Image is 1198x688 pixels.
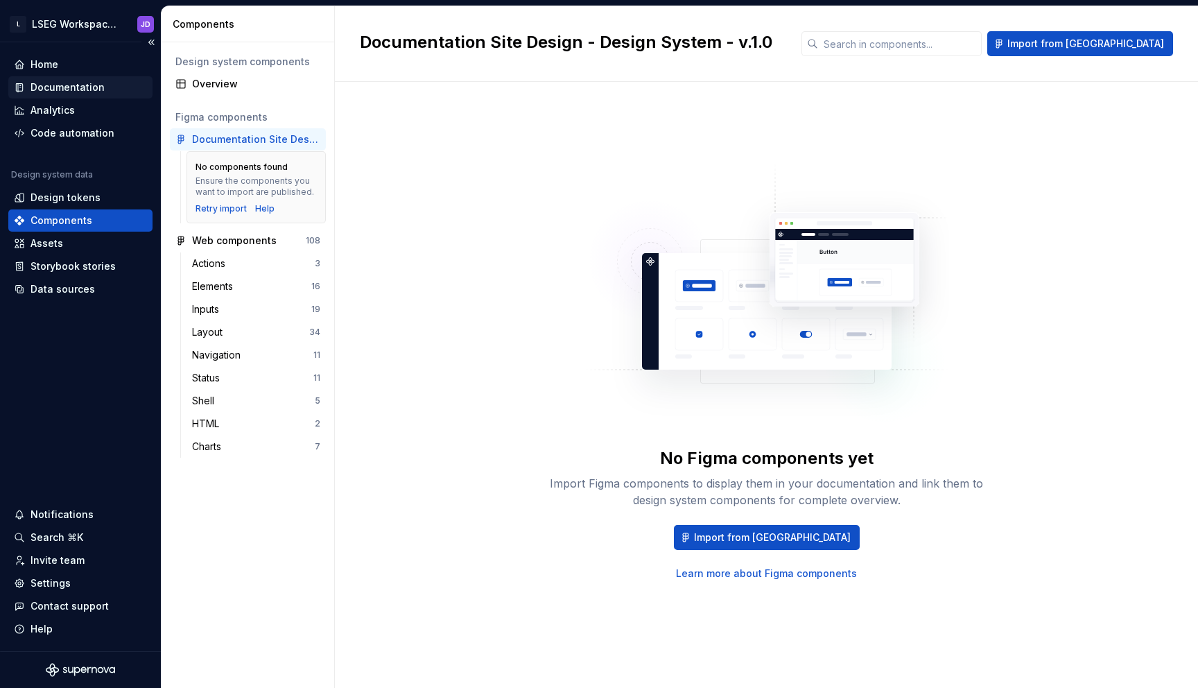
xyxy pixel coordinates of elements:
a: Actions3 [186,252,326,275]
div: Layout [192,325,228,339]
a: Design tokens [8,187,153,209]
div: 11 [313,350,320,361]
div: Status [192,371,225,385]
div: Navigation [192,348,246,362]
a: Elements16 [186,275,326,298]
div: Settings [31,576,71,590]
a: Layout34 [186,321,326,343]
div: HTML [192,417,225,431]
button: LLSEG Workspace Design SystemJD [3,9,158,39]
div: Actions [192,257,231,270]
div: 2 [315,418,320,429]
div: Documentation [31,80,105,94]
div: 11 [313,372,320,384]
div: Overview [192,77,320,91]
div: Storybook stories [31,259,116,273]
div: Analytics [31,103,75,117]
div: Contact support [31,599,109,613]
div: Search ⌘K [31,531,83,544]
a: Components [8,209,153,232]
div: Import Figma components to display them in your documentation and link them to design system comp... [545,475,989,508]
div: 19 [311,304,320,315]
button: Import from [GEOGRAPHIC_DATA] [674,525,860,550]
a: Invite team [8,549,153,571]
div: No Figma components yet [660,447,874,470]
div: Inputs [192,302,225,316]
a: HTML2 [186,413,326,435]
input: Search in components... [818,31,982,56]
a: Inputs19 [186,298,326,320]
button: Import from [GEOGRAPHIC_DATA] [987,31,1173,56]
a: Documentation [8,76,153,98]
div: Documentation Site Design - Design System - v.1.0 [192,132,320,146]
div: Charts [192,440,227,454]
div: 16 [311,281,320,292]
a: Code automation [8,122,153,144]
a: Settings [8,572,153,594]
a: Overview [170,73,326,95]
div: Ensure the components you want to import are published. [196,175,317,198]
a: Learn more about Figma components [676,567,857,580]
a: Navigation11 [186,344,326,366]
button: Notifications [8,504,153,526]
a: Documentation Site Design - Design System - v.1.0 [170,128,326,150]
div: Help [31,622,53,636]
div: Components [173,17,329,31]
button: Help [8,618,153,640]
h2: Documentation Site Design - Design System - v.1.0 [360,31,785,53]
div: Design system data [11,169,93,180]
a: Charts7 [186,436,326,458]
div: Shell [192,394,220,408]
div: JD [141,19,150,30]
div: 5 [315,395,320,406]
div: Invite team [31,553,85,567]
div: LSEG Workspace Design System [32,17,121,31]
svg: Supernova Logo [46,663,115,677]
a: Shell5 [186,390,326,412]
div: Assets [31,237,63,250]
a: Assets [8,232,153,255]
div: 108 [306,235,320,246]
a: Home [8,53,153,76]
div: 34 [309,327,320,338]
div: Figma components [175,110,320,124]
div: Web components [192,234,277,248]
a: Status11 [186,367,326,389]
a: Storybook stories [8,255,153,277]
div: Notifications [31,508,94,522]
div: 3 [315,258,320,269]
div: Design system components [175,55,320,69]
a: Help [255,203,275,214]
div: Elements [192,279,238,293]
button: Contact support [8,595,153,617]
a: Analytics [8,99,153,121]
span: Import from [GEOGRAPHIC_DATA] [694,531,851,544]
div: Code automation [31,126,114,140]
div: Components [31,214,92,227]
div: 7 [315,441,320,452]
span: Import from [GEOGRAPHIC_DATA] [1007,37,1164,51]
div: L [10,16,26,33]
button: Retry import [196,203,247,214]
div: No components found [196,162,288,173]
div: Design tokens [31,191,101,205]
a: Web components108 [170,230,326,252]
button: Collapse sidebar [141,33,161,52]
a: Data sources [8,278,153,300]
button: Search ⌘K [8,526,153,549]
div: Home [31,58,58,71]
div: Data sources [31,282,95,296]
